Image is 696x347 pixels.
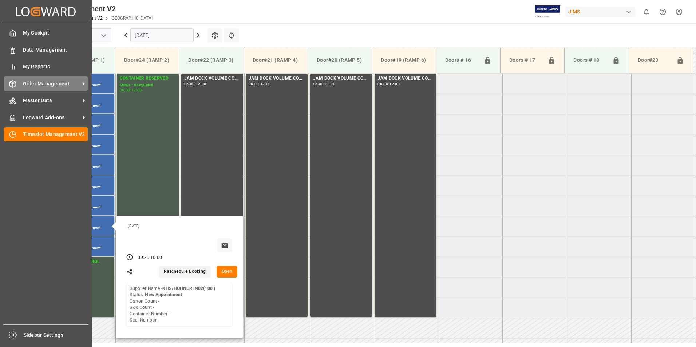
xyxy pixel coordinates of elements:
[638,4,655,20] button: show 0 new notifications
[217,266,238,278] button: Open
[250,53,302,67] div: Door#21 (RAMP 4)
[324,82,325,85] div: -
[23,114,80,121] span: Logward Add-ons
[4,127,88,141] a: Timeslot Management V2
[125,223,235,228] div: [DATE]
[121,53,173,67] div: Door#24 (RAMP 2)
[313,82,324,85] div: 06:00
[535,5,560,18] img: Exertis%20JAM%20-%20Email%20Logo.jpg_1722504956.jpg
[120,75,176,82] div: CONTAINER RESERVED
[506,53,545,67] div: Doors # 17
[23,131,88,138] span: Timeslot Management V2
[314,53,366,67] div: Door#20 (RAMP 5)
[378,53,430,67] div: Door#19 (RAMP 6)
[4,43,88,57] a: Data Management
[313,75,369,82] div: JAM DOCK VOLUME CONTROL
[249,82,259,85] div: 06:00
[184,75,240,82] div: JAM DOCK VOLUME CONTROL
[260,82,271,85] div: 12:00
[388,82,389,85] div: -
[130,286,215,324] div: Supplier Name - Status - Carton Count - Skid Count - Container Number - Seal Number -
[130,88,131,92] div: -
[23,80,80,88] span: Order Management
[565,7,635,17] div: JIMS
[389,82,400,85] div: 12:00
[98,30,109,41] button: open menu
[195,82,196,85] div: -
[150,255,162,261] div: 10:00
[23,97,80,104] span: Master Data
[259,82,260,85] div: -
[130,28,194,42] input: DD.MM.YYYY
[184,82,195,85] div: 06:00
[32,3,153,14] div: Timeslot Management V2
[249,75,305,82] div: JAM DOCK VOLUME CONTROL
[138,255,149,261] div: 09:30
[565,5,638,19] button: JIMS
[325,82,335,85] div: 12:00
[23,29,88,37] span: My Cockpit
[149,255,150,261] div: -
[635,53,673,67] div: Door#23
[377,82,388,85] div: 06:00
[185,53,237,67] div: Door#22 (RAMP 3)
[120,82,176,88] div: Status - Completed
[145,292,182,297] b: New Appointment
[4,26,88,40] a: My Cockpit
[570,53,609,67] div: Doors # 18
[655,4,671,20] button: Help Center
[442,53,481,67] div: Doors # 16
[23,63,88,71] span: My Reports
[377,75,434,82] div: JAM DOCK VOLUME CONTROL
[196,82,206,85] div: 12:00
[159,266,211,278] button: Reschedule Booking
[162,286,215,291] b: KHS/HOHNER IN02(100 )
[24,331,89,339] span: Sidebar Settings
[23,46,88,54] span: Data Management
[120,88,130,92] div: 06:00
[131,88,142,92] div: 12:00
